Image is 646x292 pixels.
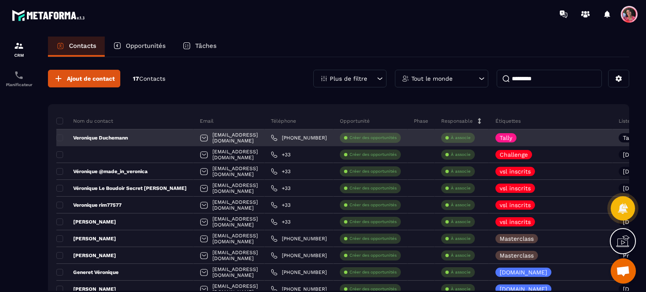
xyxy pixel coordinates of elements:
p: Véronique Le Boudoir Secret [PERSON_NAME] [56,185,187,192]
a: formationformationCRM [2,34,36,64]
p: Créer des opportunités [349,253,397,258]
p: [PERSON_NAME] [56,252,116,259]
span: Contacts [139,75,165,82]
p: Créer des opportunités [349,202,397,208]
p: À associe [451,286,471,292]
p: [PERSON_NAME] [56,235,116,242]
p: Créer des opportunités [349,185,397,191]
a: [PHONE_NUMBER] [271,134,327,141]
p: Tally [500,135,512,141]
img: formation [14,41,24,51]
p: Créer des opportunités [349,168,397,174]
p: Plus de filtre [330,76,367,82]
p: Generet Véronique [56,269,119,276]
p: vsl inscrits [500,185,531,191]
p: Opportunités [126,42,166,50]
img: scheduler [14,70,24,80]
p: Créer des opportunités [349,269,397,275]
p: Masterclass [500,236,534,242]
p: Email [200,118,214,124]
p: Veronique Duchemann [56,134,128,141]
a: Tâches [174,37,225,57]
p: Contacts [69,42,96,50]
p: Tally [623,135,635,141]
p: Téléphone [271,118,296,124]
button: Ajout de contact [48,70,120,87]
a: +33 [271,168,291,175]
p: [DOMAIN_NAME] [500,269,547,275]
p: Masterclass [500,253,534,258]
p: Créer des opportunités [349,286,397,292]
p: Phase [414,118,428,124]
a: [PHONE_NUMBER] [271,269,327,276]
p: Nom du contact [56,118,113,124]
p: Étiquettes [495,118,521,124]
a: +33 [271,151,291,158]
span: Ajout de contact [67,74,115,83]
p: CRM [2,53,36,58]
p: À associe [451,152,471,158]
p: [DOMAIN_NAME] [500,286,547,292]
p: vsl inscrits [500,219,531,225]
a: schedulerschedulerPlanificateur [2,64,36,93]
p: Liste [619,118,630,124]
p: Planificateur [2,82,36,87]
p: À associe [451,253,471,258]
p: Créer des opportunités [349,219,397,225]
p: [PERSON_NAME] [56,218,116,225]
p: À associe [451,185,471,191]
p: Opportunité [340,118,370,124]
p: À associe [451,269,471,275]
a: [PHONE_NUMBER] [271,252,327,259]
a: +33 [271,202,291,208]
a: [PHONE_NUMBER] [271,235,327,242]
p: À associe [451,219,471,225]
div: Ouvrir le chat [611,258,636,284]
p: Créer des opportunités [349,152,397,158]
p: Créer des opportunités [349,135,397,141]
a: Contacts [48,37,105,57]
a: Opportunités [105,37,174,57]
img: logo [12,8,87,23]
p: À associe [451,236,471,242]
p: Responsable [441,118,473,124]
a: +33 [271,185,291,192]
p: 17 [133,75,165,83]
p: Veronique rim77577 [56,202,122,208]
p: Challenge [500,152,528,158]
p: vsl inscrits [500,202,531,208]
p: Tâches [195,42,217,50]
p: Tout le monde [411,76,453,82]
p: vsl inscrits [500,168,531,174]
p: Véronique @made_in_veronica [56,168,148,175]
p: À associe [451,135,471,141]
a: +33 [271,218,291,225]
p: À associe [451,168,471,174]
p: À associe [451,202,471,208]
p: Créer des opportunités [349,236,397,242]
